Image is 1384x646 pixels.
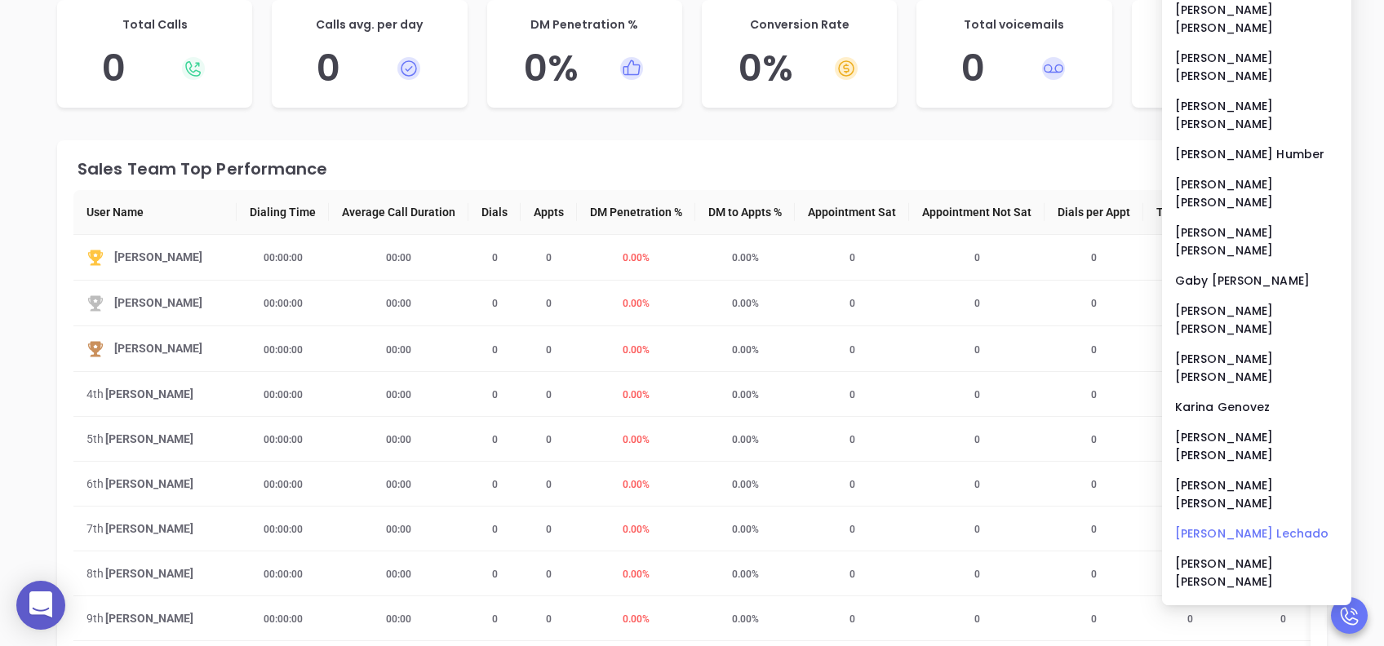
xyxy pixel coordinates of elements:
[722,298,769,309] span: 0.00 %
[722,434,769,445] span: 0.00 %
[1175,223,1338,259] div: [PERSON_NAME] [PERSON_NAME]
[73,190,237,235] th: User Name
[536,434,561,445] span: 0
[965,613,990,625] span: 0
[840,479,865,490] span: 0
[1148,16,1311,33] p: Asked to be removed
[1148,46,1311,91] h5: 0
[105,609,193,627] span: [PERSON_NAME]
[376,344,421,356] span: 00:00
[114,294,202,312] span: [PERSON_NAME]
[613,613,659,625] span: 0.00 %
[86,340,104,358] img: Third-KkzKhbNG.svg
[254,569,313,580] span: 00:00:00
[237,190,329,235] th: Dialing Time
[1175,175,1338,211] div: [PERSON_NAME] [PERSON_NAME]
[376,479,421,490] span: 00:00
[1175,97,1338,133] div: [PERSON_NAME] [PERSON_NAME]
[503,16,666,33] p: DM Penetration %
[613,524,659,535] span: 0.00 %
[1081,479,1107,490] span: 0
[536,344,561,356] span: 0
[329,190,468,235] th: Average Call Duration
[468,190,521,235] th: Dials
[86,430,104,448] span: 5th
[73,46,236,91] h5: 0
[613,479,659,490] span: 0.00 %
[1045,190,1143,235] th: Dials per Appt
[254,434,313,445] span: 00:00:00
[722,613,769,625] span: 0.00 %
[933,16,1095,33] p: Total voicemails
[1178,613,1203,625] span: 0
[722,524,769,535] span: 0.00 %
[86,520,104,538] span: 7th
[613,434,659,445] span: 0.00 %
[376,389,421,400] span: 00:00
[254,479,313,490] span: 00:00:00
[965,524,990,535] span: 0
[536,298,561,309] span: 0
[840,569,865,580] span: 0
[718,16,881,33] p: Conversion Rate
[965,252,990,263] span: 0
[86,564,104,582] span: 8th
[1081,434,1107,445] span: 0
[840,298,865,309] span: 0
[254,613,313,625] span: 00:00:00
[1175,428,1338,464] div: [PERSON_NAME] [PERSON_NAME]
[536,479,561,490] span: 0
[909,190,1045,235] th: Appointment Not Sat
[795,190,909,235] th: Appointment Sat
[840,344,865,356] span: 0
[105,475,193,493] span: [PERSON_NAME]
[78,161,1311,177] div: Sales Team Top Performance
[718,46,881,91] h5: 0 %
[722,344,769,356] span: 0.00 %
[965,569,990,580] span: 0
[1271,613,1296,625] span: 0
[482,479,508,490] span: 0
[722,569,769,580] span: 0.00 %
[965,434,990,445] span: 0
[1175,398,1338,416] div: Karina Genovez
[613,298,659,309] span: 0.00 %
[376,613,421,625] span: 00:00
[613,344,659,356] span: 0.00 %
[933,46,1095,91] h5: 0
[86,385,104,403] span: 4th
[114,248,202,267] span: [PERSON_NAME]
[965,479,990,490] span: 0
[254,524,313,535] span: 00:00:00
[722,479,769,490] span: 0.00 %
[482,613,508,625] span: 0
[482,298,508,309] span: 0
[1175,49,1338,85] div: [PERSON_NAME] [PERSON_NAME]
[1081,524,1107,535] span: 0
[73,16,236,33] p: Total Calls
[1175,272,1338,290] div: Gaby [PERSON_NAME]
[1175,350,1338,386] div: [PERSON_NAME] [PERSON_NAME]
[86,294,104,312] img: Second-C4a_wmiL.svg
[86,249,104,267] img: Top-YuorZo0z.svg
[613,389,659,400] span: 0.00 %
[965,344,990,356] span: 0
[840,613,865,625] span: 0
[722,252,769,263] span: 0.00 %
[1175,603,1338,621] div: Motiva Networks
[536,569,561,580] span: 0
[86,609,104,627] span: 9th
[1175,145,1338,163] div: [PERSON_NAME] Humber
[1175,524,1338,542] div: [PERSON_NAME] Lechado
[254,298,313,309] span: 00:00:00
[503,46,666,91] h5: 0 %
[105,430,193,448] span: [PERSON_NAME]
[288,46,450,91] h5: 0
[105,385,193,403] span: [PERSON_NAME]
[965,298,990,309] span: 0
[536,389,561,400] span: 0
[965,389,990,400] span: 0
[376,298,421,309] span: 00:00
[1175,476,1338,512] div: [PERSON_NAME] [PERSON_NAME]
[376,524,421,535] span: 00:00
